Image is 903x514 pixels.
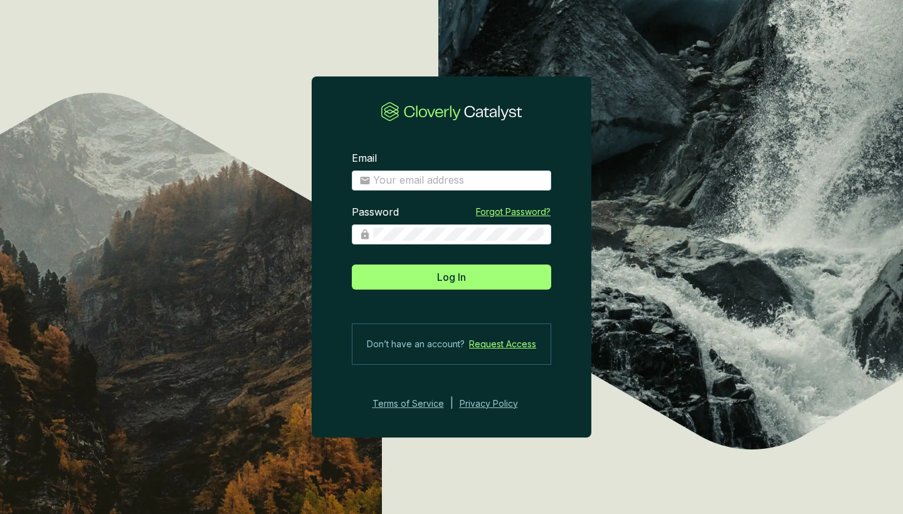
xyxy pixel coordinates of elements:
[369,396,444,411] a: Terms of Service
[352,265,551,290] button: Log In
[450,396,453,411] div: |
[367,337,465,352] span: Don’t have an account?
[373,228,544,241] input: Password
[352,206,399,219] label: Password
[476,206,551,218] a: Forgot Password?
[460,396,535,411] a: Privacy Policy
[373,174,544,187] input: Email
[469,337,536,352] a: Request Access
[352,152,377,165] label: Email
[437,270,466,285] span: Log In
